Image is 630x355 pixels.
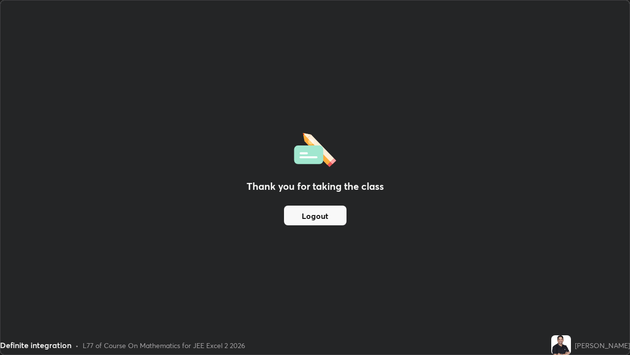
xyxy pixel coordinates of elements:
button: Logout [284,206,346,225]
div: [PERSON_NAME] [575,340,630,351]
div: • [75,340,79,351]
h2: Thank you for taking the class [247,179,384,194]
img: offlineFeedback.1438e8b3.svg [294,130,336,167]
div: L77 of Course On Mathematics for JEE Excel 2 2026 [83,340,245,351]
img: 8c6bbdf08e624b6db9f7afe2b3930918.jpg [551,335,571,355]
